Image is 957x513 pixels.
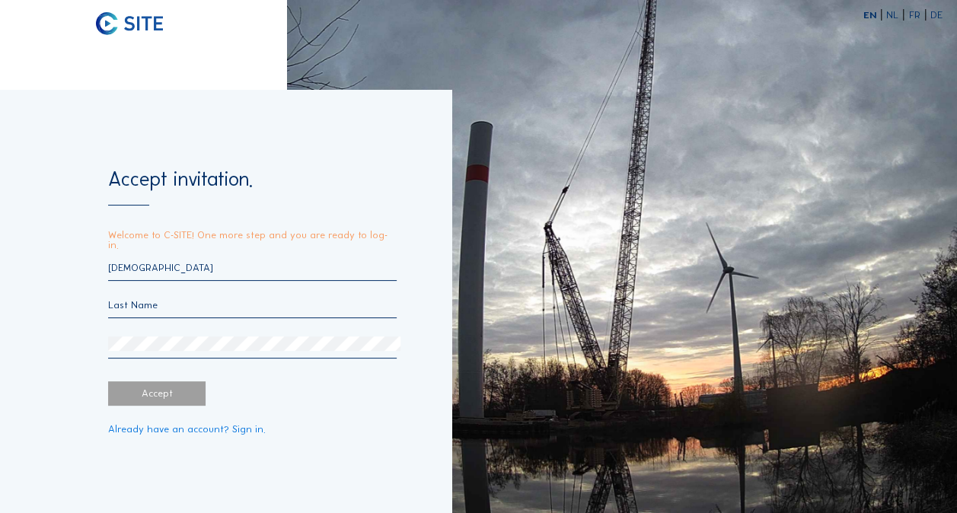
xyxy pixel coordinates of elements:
[108,424,266,434] a: Already have an account? Sign in.
[930,10,943,20] div: DE
[108,381,206,406] div: Accept
[108,230,397,250] p: Welcome to C-SITE! One more step and you are ready to log-in.
[886,10,904,20] div: NL
[108,262,397,273] input: First Name
[863,10,881,20] div: EN
[909,10,926,20] div: FR
[96,12,163,35] img: C-SITE logo
[108,299,397,311] input: Last Name
[108,169,397,206] div: Accept invitation.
